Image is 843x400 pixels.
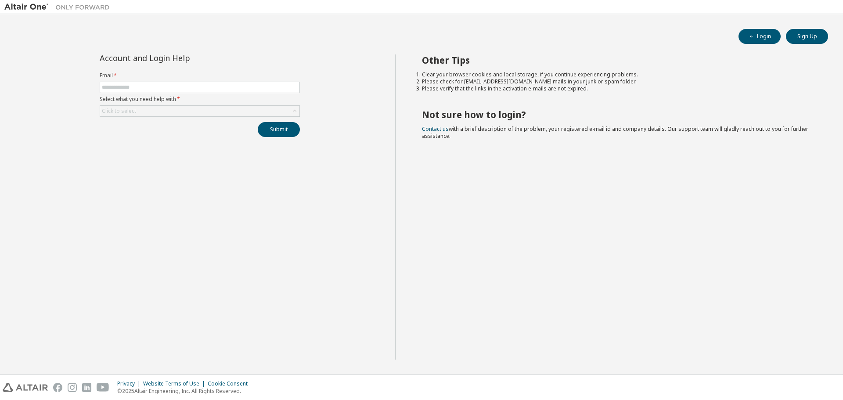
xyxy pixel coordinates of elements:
div: Click to select [102,108,136,115]
h2: Other Tips [422,54,813,66]
img: facebook.svg [53,383,62,392]
img: altair_logo.svg [3,383,48,392]
button: Submit [258,122,300,137]
label: Select what you need help with [100,96,300,103]
li: Clear your browser cookies and local storage, if you continue experiencing problems. [422,71,813,78]
img: linkedin.svg [82,383,91,392]
a: Contact us [422,125,449,133]
h2: Not sure how to login? [422,109,813,120]
button: Login [739,29,781,44]
img: Altair One [4,3,114,11]
div: Website Terms of Use [143,380,208,387]
div: Privacy [117,380,143,387]
li: Please check for [EMAIL_ADDRESS][DOMAIN_NAME] mails in your junk or spam folder. [422,78,813,85]
label: Email [100,72,300,79]
img: instagram.svg [68,383,77,392]
p: © 2025 Altair Engineering, Inc. All Rights Reserved. [117,387,253,395]
img: youtube.svg [97,383,109,392]
div: Account and Login Help [100,54,260,61]
div: Cookie Consent [208,380,253,387]
div: Click to select [100,106,299,116]
span: with a brief description of the problem, your registered e-mail id and company details. Our suppo... [422,125,808,140]
li: Please verify that the links in the activation e-mails are not expired. [422,85,813,92]
button: Sign Up [786,29,828,44]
